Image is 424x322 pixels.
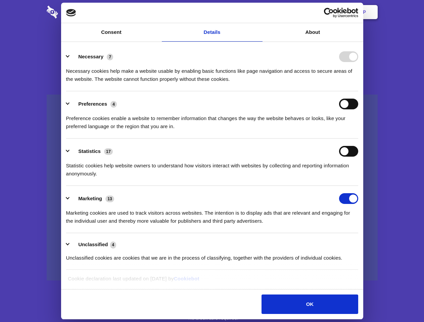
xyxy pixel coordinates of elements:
a: Details [162,23,263,42]
button: Necessary (7) [66,51,117,62]
label: Statistics [78,148,101,154]
span: 17 [104,148,113,155]
div: Cookie declaration last updated on [DATE] by [63,275,361,288]
a: Cookiebot [174,276,199,281]
span: 4 [110,241,116,248]
span: 4 [110,101,117,108]
button: OK [262,294,358,314]
div: Necessary cookies help make a website usable by enabling basic functions like page navigation and... [66,62,358,83]
a: Wistia video thumbnail [47,95,378,281]
h4: Auto-redaction of sensitive data, encrypted data sharing and self-destructing private chats. Shar... [47,61,378,83]
button: Unclassified (4) [66,240,121,249]
span: 7 [107,54,113,60]
div: Unclassified cookies are cookies that we are in the process of classifying, together with the pro... [66,249,358,262]
span: 13 [105,196,114,202]
a: Contact [272,2,303,22]
img: logo-wordmark-white-trans-d4663122ce5f474addd5e946df7df03e33cb6a1c49d2221995e7729f52c070b2.svg [47,6,104,18]
a: Login [304,2,334,22]
div: Statistic cookies help website owners to understand how visitors interact with websites by collec... [66,157,358,178]
a: About [263,23,363,42]
label: Preferences [78,101,107,107]
div: Marketing cookies are used to track visitors across websites. The intention is to display ads tha... [66,204,358,225]
iframe: Drift Widget Chat Controller [390,288,416,314]
a: Consent [61,23,162,42]
a: Usercentrics Cookiebot - opens in a new window [299,8,358,18]
div: Preference cookies enable a website to remember information that changes the way the website beha... [66,109,358,130]
h1: Eliminate Slack Data Loss. [47,30,378,54]
label: Necessary [78,54,103,59]
button: Preferences (4) [66,99,121,109]
button: Marketing (13) [66,193,119,204]
button: Statistics (17) [66,146,117,157]
label: Marketing [78,196,102,201]
img: logo [66,9,76,16]
a: Pricing [197,2,226,22]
